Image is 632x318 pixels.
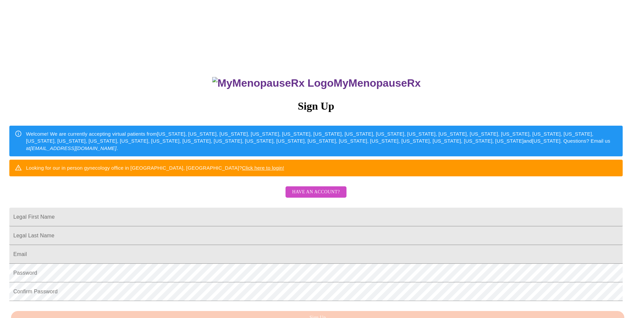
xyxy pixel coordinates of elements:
div: Welcome! We are currently accepting virtual patients from [US_STATE], [US_STATE], [US_STATE], [US... [26,128,617,154]
button: Have an account? [286,186,346,198]
h3: MyMenopauseRx [10,77,623,89]
span: Have an account? [292,188,340,196]
em: [EMAIL_ADDRESS][DOMAIN_NAME] [30,145,117,151]
a: Have an account? [284,193,348,199]
a: Click here to login! [242,165,284,171]
div: Looking for our in person gynecology office in [GEOGRAPHIC_DATA], [GEOGRAPHIC_DATA]? [26,162,284,174]
img: MyMenopauseRx Logo [212,77,333,89]
h3: Sign Up [9,100,623,112]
